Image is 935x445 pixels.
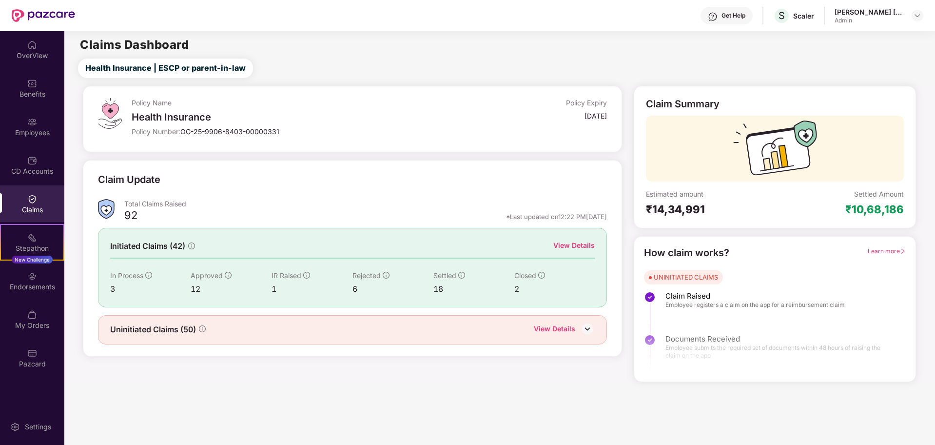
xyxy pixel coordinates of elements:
[538,272,545,279] span: info-circle
[27,156,37,165] img: svg+xml;base64,PHN2ZyBpZD0iQ0RfQWNjb3VudHMiIGRhdGEtbmFtZT0iQ0QgQWNjb3VudHMiIHhtbG5zPSJodHRwOi8vd3...
[654,272,718,282] div: UNINITIATED CLAIMS
[98,98,122,129] img: svg+xml;base64,PHN2ZyB4bWxucz0iaHR0cDovL3d3dy53My5vcmcvMjAwMC9zdmciIHdpZHRoPSI0OS4zMiIgaGVpZ2h0PS...
[646,98,720,110] div: Claim Summary
[145,272,152,279] span: info-circle
[644,245,729,261] div: How claim works?
[733,121,817,182] img: svg+xml;base64,PHN2ZyB3aWR0aD0iMTcyIiBoZWlnaHQ9IjExMyIgdmlld0JveD0iMCAwIDE3MiAxMTMiIGZpbGw9Im5vbm...
[584,111,607,121] div: [DATE]
[900,248,906,254] span: right
[124,208,137,225] div: 92
[272,283,352,295] div: 1
[433,271,456,280] span: Settled
[27,194,37,204] img: svg+xml;base64,PHN2ZyBpZD0iQ2xhaW0iIHhtbG5zPSJodHRwOi8vd3d3LnczLm9yZy8yMDAwL3N2ZyIgd2lkdGg9IjIwIi...
[646,189,775,199] div: Estimated amount
[124,199,607,208] div: Total Claims Raised
[10,422,20,432] img: svg+xml;base64,PHN2ZyBpZD0iU2V0dGluZy0yMHgyMCIgeG1sbnM9Imh0dHA6Ly93d3cudzMub3JnLzIwMDAvc3ZnIiB3aW...
[352,271,381,280] span: Rejected
[914,12,921,20] img: svg+xml;base64,PHN2ZyBpZD0iRHJvcGRvd24tMzJ4MzIiIHhtbG5zPSJodHRwOi8vd3d3LnczLm9yZy8yMDAwL3N2ZyIgd2...
[199,325,206,332] span: info-circle
[27,117,37,127] img: svg+xml;base64,PHN2ZyBpZD0iRW1wbG95ZWVzIiB4bWxucz0iaHR0cDovL3d3dy53My5vcmcvMjAwMC9zdmciIHdpZHRoPS...
[12,9,75,22] img: New Pazcare Logo
[12,256,53,263] div: New Challenge
[191,283,272,295] div: 12
[514,283,595,295] div: 2
[854,189,904,199] div: Settled Amount
[27,310,37,320] img: svg+xml;base64,PHN2ZyBpZD0iTXlfT3JkZXJzIiBkYXRhLW5hbWU9Ik15IE9yZGVycyIgeG1sbnM9Imh0dHA6Ly93d3cudz...
[78,59,253,78] button: Health Insurance | ESCP or parent-in-law
[458,272,465,279] span: info-circle
[27,40,37,50] img: svg+xml;base64,PHN2ZyBpZD0iSG9tZSIgeG1sbnM9Imh0dHA6Ly93d3cudzMub3JnLzIwMDAvc3ZnIiB3aWR0aD0iMjAiIG...
[27,79,37,88] img: svg+xml;base64,PHN2ZyBpZD0iQmVuZWZpdHMiIHhtbG5zPSJodHRwOi8vd3d3LnczLm9yZy8yMDAwL3N2ZyIgd2lkdGg9Ij...
[110,324,196,336] span: Uninitiated Claims (50)
[580,322,595,336] img: DownIcon
[27,271,37,281] img: svg+xml;base64,PHN2ZyBpZD0iRW5kb3JzZW1lbnRzIiB4bWxucz0iaHR0cDovL3d3dy53My5vcmcvMjAwMC9zdmciIHdpZH...
[303,272,310,279] span: info-circle
[566,98,607,107] div: Policy Expiry
[868,247,906,255] span: Learn more
[665,291,845,301] span: Claim Raised
[534,324,575,336] div: View Details
[835,7,903,17] div: [PERSON_NAME] [PERSON_NAME]
[132,111,448,123] div: Health Insurance
[85,62,246,74] span: Health Insurance | ESCP or parent-in-law
[708,12,718,21] img: svg+xml;base64,PHN2ZyBpZD0iSGVscC0zMngzMiIgeG1sbnM9Imh0dHA6Ly93d3cudzMub3JnLzIwMDAvc3ZnIiB3aWR0aD...
[110,240,185,252] span: Initiated Claims (42)
[383,272,390,279] span: info-circle
[22,422,54,432] div: Settings
[191,271,223,280] span: Approved
[272,271,301,280] span: IR Raised
[506,212,607,221] div: *Last updated on 12:22 PM[DATE]
[845,202,904,216] div: ₹10,68,186
[721,12,745,20] div: Get Help
[433,283,514,295] div: 18
[132,127,448,136] div: Policy Number:
[352,283,433,295] div: 6
[646,202,775,216] div: ₹14,34,991
[553,240,595,251] div: View Details
[835,17,903,24] div: Admin
[793,11,814,20] div: Scaler
[27,233,37,243] img: svg+xml;base64,PHN2ZyB4bWxucz0iaHR0cDovL3d3dy53My5vcmcvMjAwMC9zdmciIHdpZHRoPSIyMSIgaGVpZ2h0PSIyMC...
[225,272,232,279] span: info-circle
[514,271,536,280] span: Closed
[80,39,189,51] h2: Claims Dashboard
[665,301,845,309] span: Employee registers a claim on the app for a reimbursement claim
[98,199,115,219] img: ClaimsSummaryIcon
[779,10,785,21] span: S
[1,243,63,253] div: Stepathon
[110,271,143,280] span: In Process
[644,291,656,303] img: svg+xml;base64,PHN2ZyBpZD0iU3RlcC1Eb25lLTMyeDMyIiB4bWxucz0iaHR0cDovL3d3dy53My5vcmcvMjAwMC9zdmciIH...
[132,98,448,107] div: Policy Name
[110,283,191,295] div: 3
[27,348,37,358] img: svg+xml;base64,PHN2ZyBpZD0iUGF6Y2FyZCIgeG1sbnM9Imh0dHA6Ly93d3cudzMub3JnLzIwMDAvc3ZnIiB3aWR0aD0iMj...
[188,243,195,249] span: info-circle
[180,127,279,136] span: OG-25-9906-8403-00000331
[98,172,160,187] div: Claim Update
